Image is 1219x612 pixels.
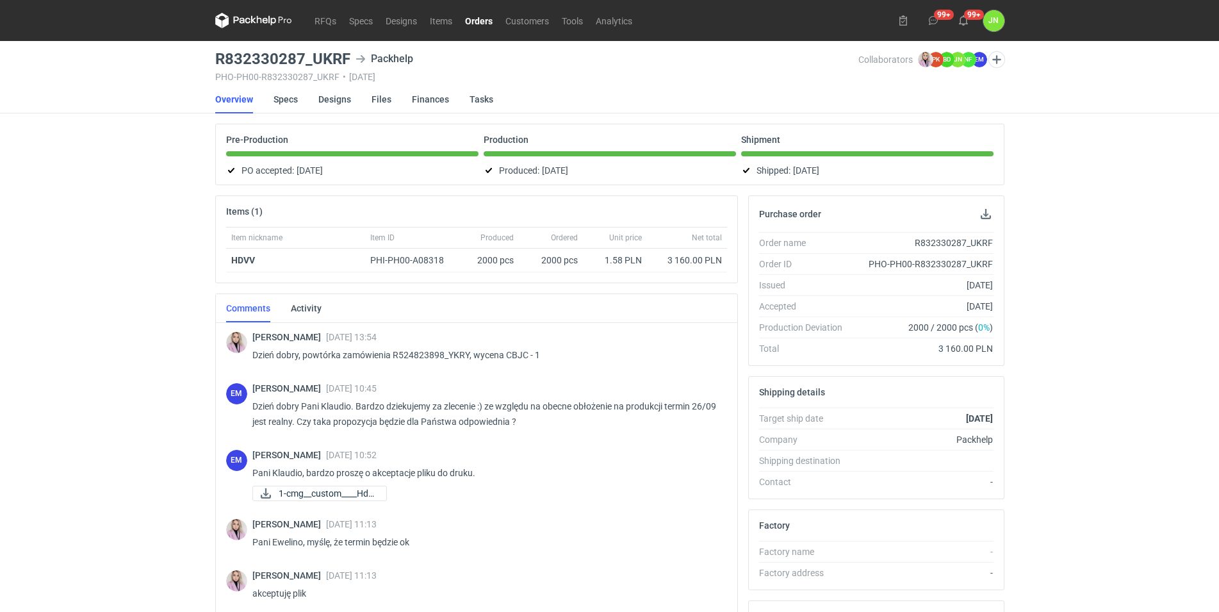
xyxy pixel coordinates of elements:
svg: Packhelp Pro [215,13,292,28]
span: [PERSON_NAME] [252,519,326,529]
span: Ordered [551,233,578,243]
h2: Factory [759,520,790,531]
span: [DATE] [542,163,568,178]
img: Klaudia Wiśniewska [226,519,247,540]
button: Edit collaborators [988,51,1004,68]
p: Pani Klaudio, bardzo proszę o akceptacje pliku do druku. [252,465,717,481]
div: R832330287_UKRF [853,236,994,249]
figcaption: PK [928,52,944,67]
a: Tools [555,13,589,28]
div: 2000 pcs [519,249,583,272]
a: Specs [274,85,298,113]
a: Designs [318,85,351,113]
span: 1-cmg__custom____Hdo... [279,486,376,500]
div: PO accepted: [226,163,479,178]
div: PHO-PH00-R832330287_UKRF [853,258,994,270]
h2: Items (1) [226,206,263,217]
img: Klaudia Wiśniewska [226,570,247,591]
div: [DATE] [853,279,994,292]
div: Contact [759,476,853,488]
span: Net total [692,233,722,243]
a: Files [372,85,391,113]
div: Shipped: [741,163,994,178]
a: Comments [226,294,270,322]
div: - [853,545,994,558]
div: Packhelp [853,433,994,446]
div: Factory name [759,545,853,558]
a: Specs [343,13,379,28]
button: Download PO [978,206,994,222]
a: Designs [379,13,423,28]
a: RFQs [308,13,343,28]
span: [DATE] 10:45 [326,383,377,393]
span: [DATE] 11:13 [326,519,377,529]
h2: Purchase order [759,209,821,219]
strong: [DATE] [966,413,993,424]
div: Ewelina Macek [226,450,247,471]
div: Order ID [759,258,853,270]
span: Collaborators [858,54,913,65]
span: Unit price [609,233,642,243]
p: Dzień dobry, powtórka zamówienia R524823898_YKRY, wycena CBJC - 1 [252,347,717,363]
span: [DATE] 13:54 [326,332,377,342]
div: Factory address [759,567,853,579]
div: PHO-PH00-R832330287_UKRF [DATE] [215,72,858,82]
p: Pani Ewelino, myślę, że termin będzie ok [252,534,717,550]
div: Shipping destination [759,454,853,467]
span: [DATE] [297,163,323,178]
figcaption: NF [961,52,976,67]
h3: R832330287_UKRF [215,51,350,67]
strong: HDVV [231,255,255,265]
button: 99+ [923,10,944,31]
figcaption: EM [972,52,987,67]
a: 1-cmg__custom____Hdo... [252,486,387,501]
div: 3 160.00 PLN [652,254,722,267]
div: Produced: [484,163,736,178]
div: Issued [759,279,853,292]
p: Dzień dobry Pani Klaudio. Bardzo dziekujemy za zlecenie :) ze względu na obecne obłożenie na prod... [252,399,717,429]
span: [PERSON_NAME] [252,570,326,581]
span: • [343,72,346,82]
a: Orders [459,13,499,28]
span: [PERSON_NAME] [252,450,326,460]
div: Company [759,433,853,446]
div: Packhelp [356,51,413,67]
a: Customers [499,13,555,28]
div: - [853,476,994,488]
div: 3 160.00 PLN [853,342,994,355]
span: [PERSON_NAME] [252,383,326,393]
div: - [853,567,994,579]
div: Production Deviation [759,321,853,334]
button: JN [983,10,1004,31]
button: 99+ [953,10,974,31]
a: Overview [215,85,253,113]
img: Klaudia Wiśniewska [226,332,247,353]
p: Pre-Production [226,135,288,145]
img: Klaudia Wiśniewska [918,52,933,67]
div: 1-cmg__custom____Hdo akceptu DVV__d0__oR936510026__outside.pdf-cmg__custom____HDVV__d0__oR9365100... [252,486,380,501]
div: Total [759,342,853,355]
span: [PERSON_NAME] [252,332,326,342]
a: Tasks [470,85,493,113]
span: Item nickname [231,233,282,243]
figcaption: EM [226,450,247,471]
a: Items [423,13,459,28]
div: Ewelina Macek [226,383,247,404]
div: Julia Nuszkiewicz [983,10,1004,31]
p: Shipment [741,135,780,145]
span: [DATE] 11:13 [326,570,377,581]
p: akceptuję plik [252,586,717,601]
figcaption: JN [950,52,965,67]
div: 1.58 PLN [588,254,642,267]
div: Target ship date [759,412,853,425]
span: [DATE] [793,163,819,178]
div: Accepted [759,300,853,313]
span: 2000 / 2000 pcs ( ) [908,321,993,334]
span: [DATE] 10:52 [326,450,377,460]
a: Activity [291,294,322,322]
span: Item ID [370,233,395,243]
